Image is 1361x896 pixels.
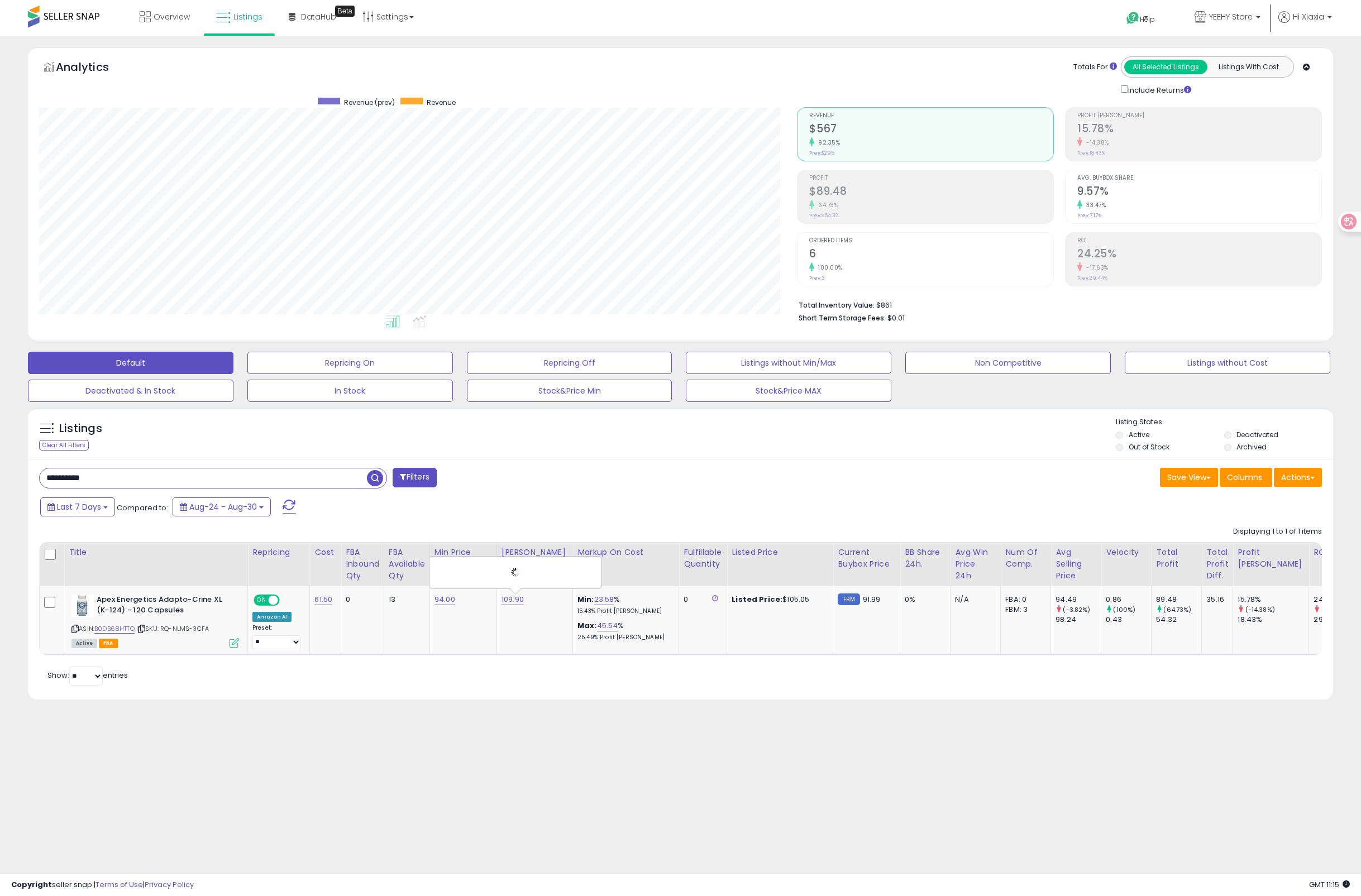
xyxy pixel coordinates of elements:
[1321,605,1351,614] small: (-17.63%)
[1206,595,1224,605] div: 35.16
[814,263,843,272] small: 100.00%
[1056,595,1101,605] div: 94.49
[684,595,718,605] div: 0
[1238,615,1309,625] div: 18.43%
[1077,212,1101,219] small: Prev: 7.17%
[247,380,453,402] button: In Stock
[1163,605,1191,614] small: (64.73%)
[1077,113,1321,119] span: Profit [PERSON_NAME]
[346,547,379,582] div: FBA inbound Qty
[314,547,336,558] div: Cost
[1077,122,1321,137] h2: 15.78%
[467,380,672,402] button: Stock&Price Min
[301,11,336,22] span: DataHub
[1129,442,1169,452] label: Out of Stock
[247,352,453,374] button: Repricing On
[809,122,1053,137] h2: $567
[1220,468,1272,487] button: Columns
[809,175,1053,181] span: Profit
[1106,615,1151,625] div: 0.43
[1278,11,1332,36] a: Hi Xiaxia
[1293,11,1324,22] span: Hi Xiaxia
[809,113,1053,119] span: Revenue
[1206,547,1228,582] div: Total Profit Diff.
[252,547,305,558] div: Repricing
[47,670,128,681] span: Show: entries
[1077,275,1107,281] small: Prev: 29.44%
[887,313,905,323] span: $0.01
[1207,60,1290,74] button: Listings With Cost
[955,547,996,582] div: Avg Win Price 24h.
[1005,605,1042,615] div: FBM: 3
[809,150,834,156] small: Prev: $295
[577,620,597,631] b: Max:
[1233,526,1322,537] div: Displaying 1 to 1 of 1 items
[335,6,355,17] div: Tooltip anchor
[502,547,568,558] div: [PERSON_NAME]
[117,502,168,513] span: Compared to:
[467,352,672,374] button: Repricing Off
[427,98,456,107] span: Revenue
[838,547,895,570] div: Current Buybox Price
[1236,442,1267,452] label: Archived
[1073,62,1117,73] div: Totals For
[577,607,670,615] p: 15.43% Profit [PERSON_NAME]
[1124,60,1207,74] button: All Selected Listings
[1082,263,1109,272] small: -17.63%
[39,440,89,451] div: Clear All Filters
[809,212,838,219] small: Prev: $54.32
[1056,547,1096,582] div: Avg Selling Price
[814,201,838,209] small: 64.73%
[278,596,296,605] span: OFF
[1129,430,1149,439] label: Active
[799,298,1314,311] li: $861
[393,468,436,487] button: Filters
[684,547,722,570] div: Fulfillable Quantity
[252,612,292,622] div: Amazon AI
[955,595,992,605] div: N/A
[1077,185,1321,200] h2: 9.57%
[346,595,375,605] div: 0
[94,624,135,634] a: B0DB68HTTQ
[686,352,891,374] button: Listings without Min/Max
[71,639,97,648] span: All listings currently available for purchase on Amazon
[434,594,455,605] a: 94.00
[1106,595,1151,605] div: 0.86
[389,547,425,582] div: FBA Available Qty
[97,595,232,618] b: Apex Energetics Adapto-Crine XL (K-124) - 120 Capsules
[863,594,881,605] span: 91.99
[814,138,840,147] small: 92.35%
[1126,11,1140,25] i: Get Help
[434,547,492,558] div: Min Price
[1106,547,1147,558] div: Velocity
[799,313,886,323] b: Short Term Storage Fees:
[1236,430,1278,439] label: Deactivated
[1160,468,1218,487] button: Save View
[1314,595,1359,605] div: 24.25%
[732,547,828,558] div: Listed Price
[255,596,269,605] span: ON
[252,624,301,649] div: Preset:
[573,542,679,586] th: The percentage added to the cost of goods (COGS) that forms the calculator for Min & Max prices.
[1227,472,1262,483] span: Columns
[1156,547,1197,570] div: Total Profit
[189,501,257,512] span: Aug-24 - Aug-30
[905,547,945,570] div: BB Share 24h.
[1077,175,1321,181] span: Avg. Buybox Share
[99,639,118,648] span: FBA
[809,275,825,281] small: Prev: 3
[28,352,233,374] button: Default
[905,595,942,605] div: 0%
[809,247,1053,262] h2: 6
[1082,201,1106,209] small: 33.47%
[799,300,875,310] b: Total Inventory Value:
[732,594,782,605] b: Listed Price:
[577,547,674,558] div: Markup on Cost
[1238,547,1304,570] div: Profit [PERSON_NAME]
[1238,595,1309,605] div: 15.78%
[1077,247,1321,262] h2: 24.25%
[173,497,271,516] button: Aug-24 - Aug-30
[1077,150,1105,156] small: Prev: 18.43%
[732,595,824,605] div: $105.05
[809,185,1053,200] h2: $89.48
